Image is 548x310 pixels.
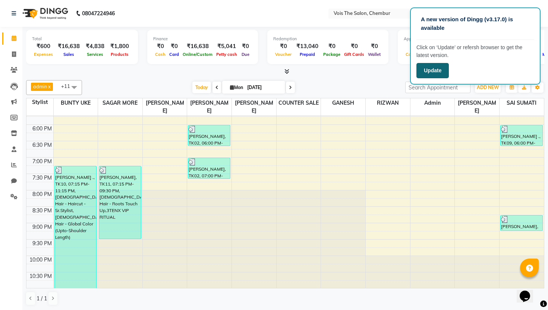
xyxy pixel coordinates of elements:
[187,98,232,116] span: [PERSON_NAME]
[239,42,252,51] div: ₹0
[455,98,499,116] span: [PERSON_NAME]
[31,125,53,133] div: 6:00 PM
[98,98,142,108] span: SAGAR MORE
[107,42,132,51] div: ₹1,800
[273,52,293,57] span: Voucher
[85,52,105,57] span: Services
[28,256,53,264] div: 10:00 PM
[293,42,321,51] div: ₹13,040
[214,52,239,57] span: Petty cash
[55,166,97,288] div: [PERSON_NAME] ., TK10, 07:15 PM-11:15 PM, [DEMOGRAPHIC_DATA] Hair - Haircut - Sr.Stylist,[DEMOGRA...
[321,52,342,57] span: Package
[517,280,541,303] iframe: chat widget
[32,36,132,42] div: Total
[321,42,342,51] div: ₹0
[32,42,55,51] div: ₹600
[228,85,245,90] span: Mon
[31,174,53,182] div: 7:30 PM
[188,125,230,146] div: [PERSON_NAME], TK02, 06:00 PM-06:40 PM, MANICURE/PEDICURE & NAILS - Basic Pedicure
[82,3,115,24] b: 08047224946
[31,190,53,198] div: 8:00 PM
[61,83,76,89] span: +11
[273,36,382,42] div: Redemption
[143,98,187,116] span: [PERSON_NAME]
[298,52,317,57] span: Prepaid
[342,42,366,51] div: ₹0
[342,52,366,57] span: Gift Cards
[404,52,429,57] span: Completed
[500,98,544,108] span: SAI SUMATI
[31,158,53,165] div: 7:00 PM
[167,42,181,51] div: ₹0
[501,215,542,231] div: [PERSON_NAME], TK11, 08:45 PM-09:15 PM, THREADING - Eyebrows,THREADING - Upperlip
[366,98,410,108] span: RIZWAN
[167,52,181,57] span: Card
[31,223,53,231] div: 9:00 PM
[31,207,53,215] div: 8:30 PM
[404,42,429,51] div: 16
[405,82,470,93] input: Search Appointment
[31,240,53,247] div: 9:30 PM
[321,98,365,108] span: GANESH
[245,82,282,93] input: 2025-09-01
[277,98,321,108] span: COUNTER SALE
[153,52,167,57] span: Cash
[47,83,51,89] a: x
[421,15,530,32] p: A new version of Dingg (v3.17.0) is available
[477,85,499,90] span: ADD NEW
[99,166,141,239] div: [PERSON_NAME], TK11, 07:15 PM-09:30 PM, [DEMOGRAPHIC_DATA] Hair - Roots Touch Up,3TENX VIP RITUAL
[153,42,167,51] div: ₹0
[501,125,542,146] div: [PERSON_NAME] ., TK09, 06:00 PM-06:40 PM, MANICURE/PEDICURE & NAILS - Basic Pedicure
[214,42,239,51] div: ₹5,041
[240,52,251,57] span: Due
[181,42,214,51] div: ₹16,638
[62,52,76,57] span: Sales
[416,63,449,78] button: Update
[55,42,83,51] div: ₹16,638
[404,36,496,42] div: Appointment
[192,82,211,93] span: Today
[181,52,214,57] span: Online/Custom
[54,98,98,108] span: BUNTY UKE
[273,42,293,51] div: ₹0
[26,98,53,106] div: Stylist
[366,42,382,51] div: ₹0
[32,52,55,57] span: Expenses
[28,272,53,280] div: 10:30 PM
[19,3,70,24] img: logo
[475,82,501,93] button: ADD NEW
[366,52,382,57] span: Wallet
[188,158,230,178] div: [PERSON_NAME], TK02, 07:00 PM-07:40 PM, MANICURE/PEDICURE & NAILS - Basic Pedicure
[31,141,53,149] div: 6:30 PM
[153,36,252,42] div: Finance
[416,44,534,59] p: Click on ‘Update’ or refersh browser to get the latest version.
[109,52,130,57] span: Products
[33,83,47,89] span: admin
[37,295,47,303] span: 1 / 1
[410,98,455,108] span: admin
[232,98,276,116] span: [PERSON_NAME]
[83,42,107,51] div: ₹4,838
